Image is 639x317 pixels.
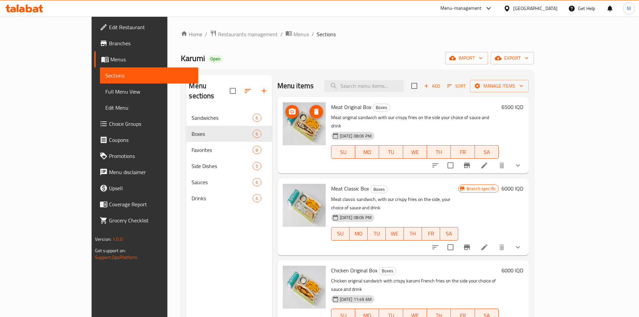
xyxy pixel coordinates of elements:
span: Full Menu View [105,88,193,96]
button: TU [379,145,403,159]
button: SA [440,227,458,241]
span: Edit Restaurant [109,23,193,31]
a: Coverage Report [94,196,198,212]
p: Chicken original sandwich with crispy karumi French fries on the side your choice of sauce and drink [331,277,499,294]
button: upload picture [285,105,299,118]
a: Choice Groups [94,116,198,132]
p: Meat classic sandwich, with our crispy fries on the side, your choice of sauce and drink [331,195,458,212]
img: Chicken Original Box [283,266,326,309]
button: show more [510,157,526,173]
span: Edit Menu [105,104,193,112]
span: Coverage Report [109,200,193,208]
span: Drinks [192,194,253,202]
button: SU [331,227,350,241]
span: 6 [253,115,261,121]
span: Select to update [443,240,458,254]
span: TH [430,147,448,157]
a: Sections [100,67,198,84]
button: Branch-specific-item [459,157,475,173]
span: Select to update [443,158,458,172]
button: WE [403,145,427,159]
div: items [253,130,261,138]
li: / [312,30,314,38]
button: import [445,52,488,64]
span: 6 [253,179,261,186]
h6: 6500 IQD [501,102,523,112]
a: Full Menu View [100,84,198,100]
a: Edit menu item [480,243,488,251]
span: Sections [105,71,193,80]
span: MO [352,229,365,239]
span: export [496,54,529,62]
span: Boxes [373,104,390,111]
div: items [253,114,261,122]
button: sort-choices [427,157,443,173]
button: Sort [445,81,467,91]
span: Select all sections [226,84,240,98]
a: Support.OpsPlatform [95,253,138,262]
button: Add [421,81,443,91]
span: TU [370,229,383,239]
button: Branch-specific-item [459,239,475,255]
span: Meat Original Box [331,102,371,112]
button: export [491,52,534,64]
span: 6 [253,195,261,202]
span: Branch specific [464,186,498,192]
div: Boxes [192,130,253,138]
span: WE [406,147,424,157]
a: Promotions [94,148,198,164]
div: Sauces6 [186,174,272,190]
span: Add item [421,81,443,91]
div: Boxes [370,185,388,193]
span: Sandwiches [192,114,253,122]
h2: Menu items [277,81,314,91]
img: Meat Classic Box [283,184,326,227]
span: 1.0.0 [112,235,123,244]
button: delete image [310,105,323,118]
h6: 6000 IQD [501,184,523,193]
nav: Menu sections [186,107,272,209]
div: Open [208,55,223,63]
span: WE [388,229,401,239]
input: search [324,80,404,92]
button: WE [386,227,404,241]
div: Drinks6 [186,190,272,206]
a: Menu disclaimer [94,164,198,180]
li: / [205,30,207,38]
button: delete [494,239,510,255]
span: FR [425,229,437,239]
h2: Menu sections [189,81,229,101]
h6: 6000 IQD [501,266,523,275]
span: Favorites [192,146,253,154]
div: Boxes [373,104,390,112]
button: Add section [256,83,272,99]
span: Branches [109,39,193,47]
span: SA [443,229,456,239]
div: Boxes6 [186,126,272,142]
div: Side Dishes5 [186,158,272,174]
span: Menus [110,55,193,63]
span: Boxes [371,186,387,193]
span: Coupons [109,136,193,144]
div: items [253,194,261,202]
div: [GEOGRAPHIC_DATA] [513,5,557,12]
li: / [280,30,283,38]
span: Sort sections [240,83,256,99]
span: SA [478,147,496,157]
svg: Show Choices [514,243,522,251]
span: 6 [253,131,261,137]
span: TU [382,147,400,157]
span: Select section [407,79,421,93]
a: Restaurants management [210,30,278,39]
span: Boxes [379,267,396,275]
span: [DATE] 08:06 PM [337,214,374,221]
button: TH [404,227,422,241]
span: Sort items [443,81,470,91]
div: Favorites8 [186,142,272,158]
button: Manage items [470,80,529,92]
div: items [253,178,261,186]
a: Branches [94,35,198,51]
nav: breadcrumb [181,30,534,39]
